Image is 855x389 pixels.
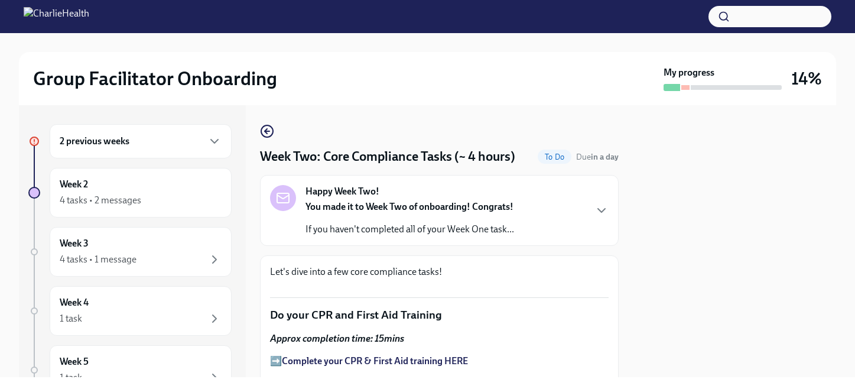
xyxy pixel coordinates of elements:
[576,151,619,163] span: September 22nd, 2025 10:00
[791,68,822,89] h3: 14%
[305,185,379,198] strong: Happy Week Two!
[50,124,232,158] div: 2 previous weeks
[60,237,89,250] h6: Week 3
[60,178,88,191] h6: Week 2
[60,312,82,325] div: 1 task
[28,168,232,218] a: Week 24 tasks • 2 messages
[60,296,89,309] h6: Week 4
[270,307,609,323] p: Do your CPR and First Aid Training
[24,7,89,26] img: CharlieHealth
[591,152,619,162] strong: in a day
[60,253,136,266] div: 4 tasks • 1 message
[33,67,277,90] h2: Group Facilitator Onboarding
[60,371,82,384] div: 1 task
[28,227,232,277] a: Week 34 tasks • 1 message
[60,355,89,368] h6: Week 5
[282,355,468,367] a: Complete your CPR & First Aid training HERE
[664,66,714,79] strong: My progress
[60,135,129,148] h6: 2 previous weeks
[270,355,609,368] p: ➡️
[576,152,619,162] span: Due
[60,194,141,207] div: 4 tasks • 2 messages
[270,333,404,344] strong: Approx completion time: 15mins
[270,265,609,278] p: Let's dive into a few core compliance tasks!
[305,223,514,236] p: If you haven't completed all of your Week One task...
[28,286,232,336] a: Week 41 task
[538,153,571,161] span: To Do
[305,201,513,212] strong: You made it to Week Two of onboarding! Congrats!
[260,148,515,166] h4: Week Two: Core Compliance Tasks (~ 4 hours)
